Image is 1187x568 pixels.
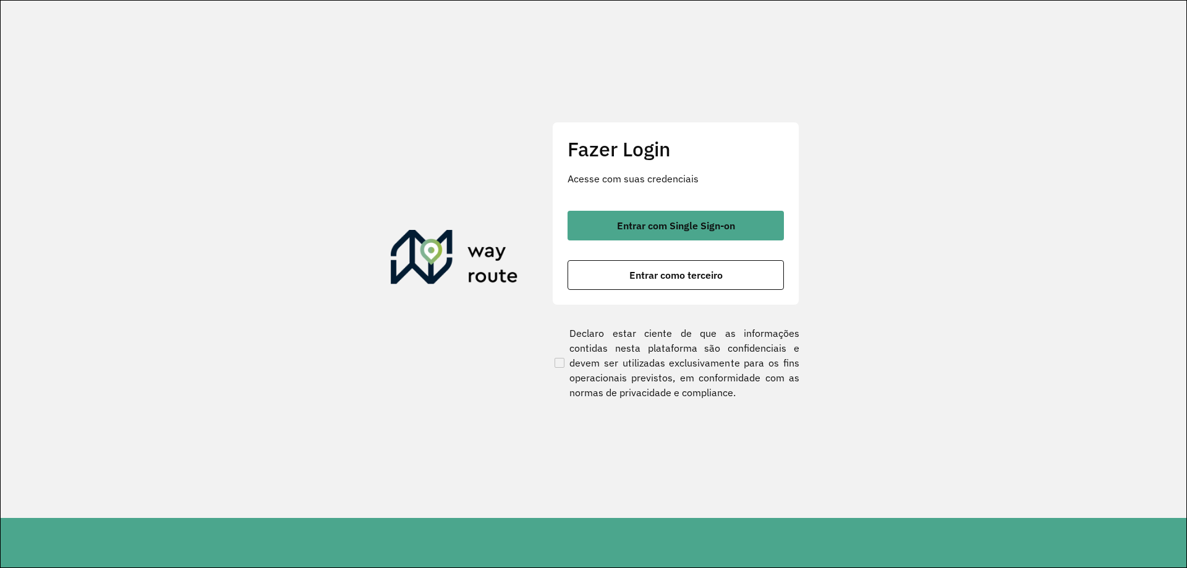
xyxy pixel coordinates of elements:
p: Acesse com suas credenciais [568,171,784,186]
label: Declaro estar ciente de que as informações contidas nesta plataforma são confidenciais e devem se... [552,326,799,400]
img: Roteirizador AmbevTech [391,230,518,289]
button: button [568,211,784,240]
span: Entrar como terceiro [629,270,723,280]
span: Entrar com Single Sign-on [617,221,735,231]
button: button [568,260,784,290]
h2: Fazer Login [568,137,784,161]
